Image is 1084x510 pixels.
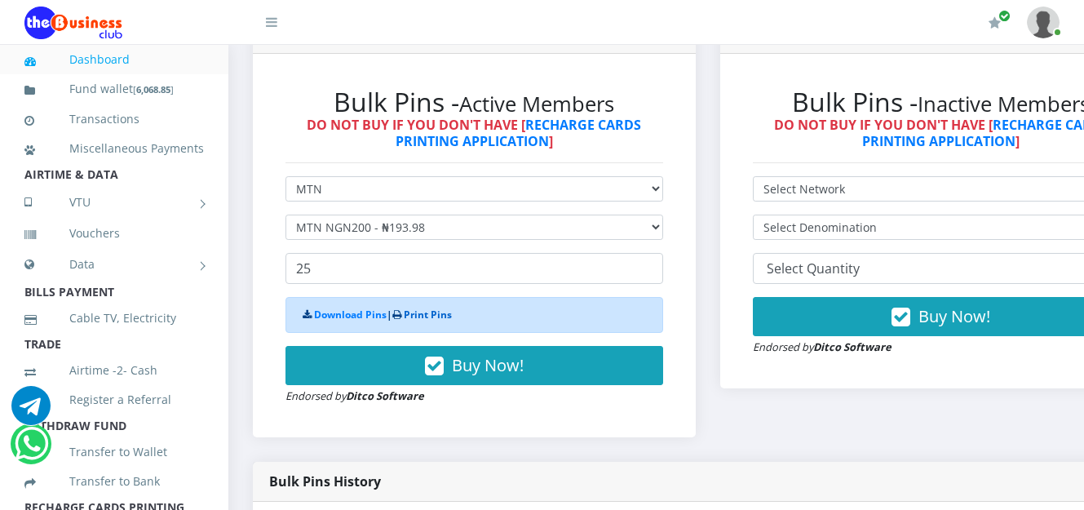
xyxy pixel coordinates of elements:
a: Dashboard [24,41,204,78]
a: Chat for support [11,398,51,425]
a: VTU [24,182,204,223]
a: Fund wallet[6,068.85] [24,70,204,109]
span: Renew/Upgrade Subscription [998,10,1011,22]
i: Renew/Upgrade Subscription [989,16,1001,29]
a: Transfer to Bank [24,463,204,500]
a: Chat for support [15,437,48,463]
b: 6,068.85 [136,83,170,95]
a: Transfer to Wallet [24,433,204,471]
a: Download Pins [314,308,387,322]
a: Data [24,244,204,285]
small: Endorsed by [753,339,892,354]
img: User [1027,7,1060,38]
strong: DO NOT BUY IF YOU DON'T HAVE [ ] [307,116,641,149]
input: Enter Quantity [285,253,663,284]
a: Miscellaneous Payments [24,130,204,167]
small: Active Members [459,90,614,118]
strong: Bulk Pins History [269,472,381,490]
a: Cable TV, Electricity [24,299,204,337]
a: Register a Referral [24,381,204,419]
small: [ ] [133,83,174,95]
strong: Ditco Software [813,339,892,354]
span: Buy Now! [452,354,524,376]
a: RECHARGE CARDS PRINTING APPLICATION [396,116,642,149]
h2: Bulk Pins - [285,86,663,118]
strong: Ditco Software [346,388,424,403]
small: Endorsed by [285,388,424,403]
a: Transactions [24,100,204,138]
strong: | [303,308,452,322]
img: Logo [24,7,122,39]
a: Airtime -2- Cash [24,352,204,389]
a: Print Pins [404,308,452,322]
button: Buy Now! [285,346,663,385]
a: Vouchers [24,215,204,252]
span: Buy Now! [918,305,990,327]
